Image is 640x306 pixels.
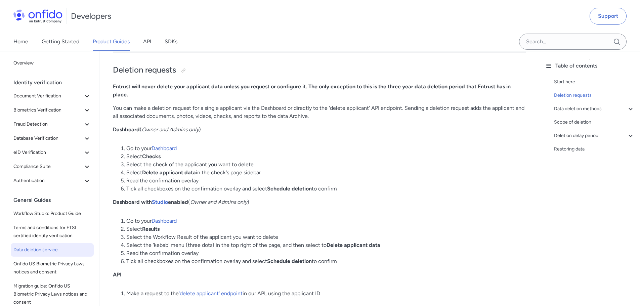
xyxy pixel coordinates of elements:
[11,89,94,103] button: Document Verification
[152,199,168,205] a: Studio
[13,76,96,89] div: Identity verification
[13,260,91,276] span: Onfido US Biometric Privacy Laws notices and consent
[11,243,94,257] a: Data deletion service
[13,148,83,157] span: eID Verification
[71,11,111,21] h1: Developers
[267,258,312,264] strong: Schedule deletion
[327,242,380,248] strong: Delete applicant data
[113,64,526,76] h2: Deletion requests
[179,290,243,297] a: 'delete applicant' endpoint
[590,8,627,25] a: Support
[126,152,526,161] li: Select
[42,32,79,51] a: Getting Started
[126,185,526,193] li: Tick all checkboxes on the confirmation overlay and select to confirm
[13,59,91,67] span: Overview
[126,257,526,265] li: Tick all checkboxes on the confirmation overlay and select to confirm
[126,233,526,241] li: Select the Workflow Result of the applicant you want to delete
[126,290,526,298] li: Make a request to the in our API, using the applicant ID
[554,132,635,140] a: Deletion delay period
[13,177,83,185] span: Authentication
[554,105,635,113] a: Data deletion methods
[13,32,28,51] a: Home
[165,32,177,51] a: SDKs
[13,120,83,128] span: Fraud Detection
[13,9,62,23] img: Onfido Logo
[126,249,526,257] li: Read the confirmation overlay
[152,145,177,151] a: Dashboard
[93,32,130,51] a: Product Guides
[11,146,94,159] button: eID Verification
[11,160,94,173] button: Compliance Suite
[113,104,526,120] p: You can make a deletion request for a single applicant via the Dashboard or directly to the 'dele...
[113,126,526,134] p: ( )
[142,126,199,133] em: Owner and Admins only
[11,174,94,187] button: Authentication
[113,199,188,205] strong: Dashboard with enabled
[126,144,526,152] li: Go to your
[113,198,526,206] p: ( )
[13,224,91,240] span: Terms and conditions for ETSI certified identity verification
[142,226,160,232] strong: Results
[11,56,94,70] a: Overview
[11,221,94,243] a: Terms and conditions for ETSI certified identity verification
[13,193,96,207] div: General Guides
[13,92,83,100] span: Document Verification
[142,153,161,160] strong: Checks
[13,246,91,254] span: Data deletion service
[13,106,83,114] span: Biometrics Verification
[519,34,627,50] input: Onfido search input field
[126,225,526,233] li: Select
[13,210,91,218] span: Workflow Studio: Product Guide
[126,177,526,185] li: Read the confirmation overlay
[126,169,526,177] li: Select in the check's page sidebar
[143,32,151,51] a: API
[11,103,94,117] button: Biometrics Verification
[11,257,94,279] a: Onfido US Biometric Privacy Laws notices and consent
[113,126,140,133] strong: Dashboard
[11,132,94,145] button: Database Verification
[545,62,635,70] div: Table of contents
[113,83,511,98] strong: Entrust will never delete your applicant data unless you request or configure it. The only except...
[113,271,122,278] strong: API
[554,145,635,153] a: Restoring data
[152,218,177,224] a: Dashboard
[126,241,526,249] li: Select the 'kebab' menu (three dots) in the top right of the page, and then select to
[126,217,526,225] li: Go to your
[142,169,196,176] strong: Delete applicant data
[126,161,526,169] li: Select the check of the applicant you want to delete
[13,163,83,171] span: Compliance Suite
[554,78,635,86] a: Start here
[11,118,94,131] button: Fraud Detection
[190,199,247,205] em: Owner and Admins only
[267,185,312,192] strong: Schedule deletion
[13,134,83,142] span: Database Verification
[554,91,635,99] a: Deletion requests
[11,207,94,220] a: Workflow Studio: Product Guide
[554,118,635,126] a: Scope of deletion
